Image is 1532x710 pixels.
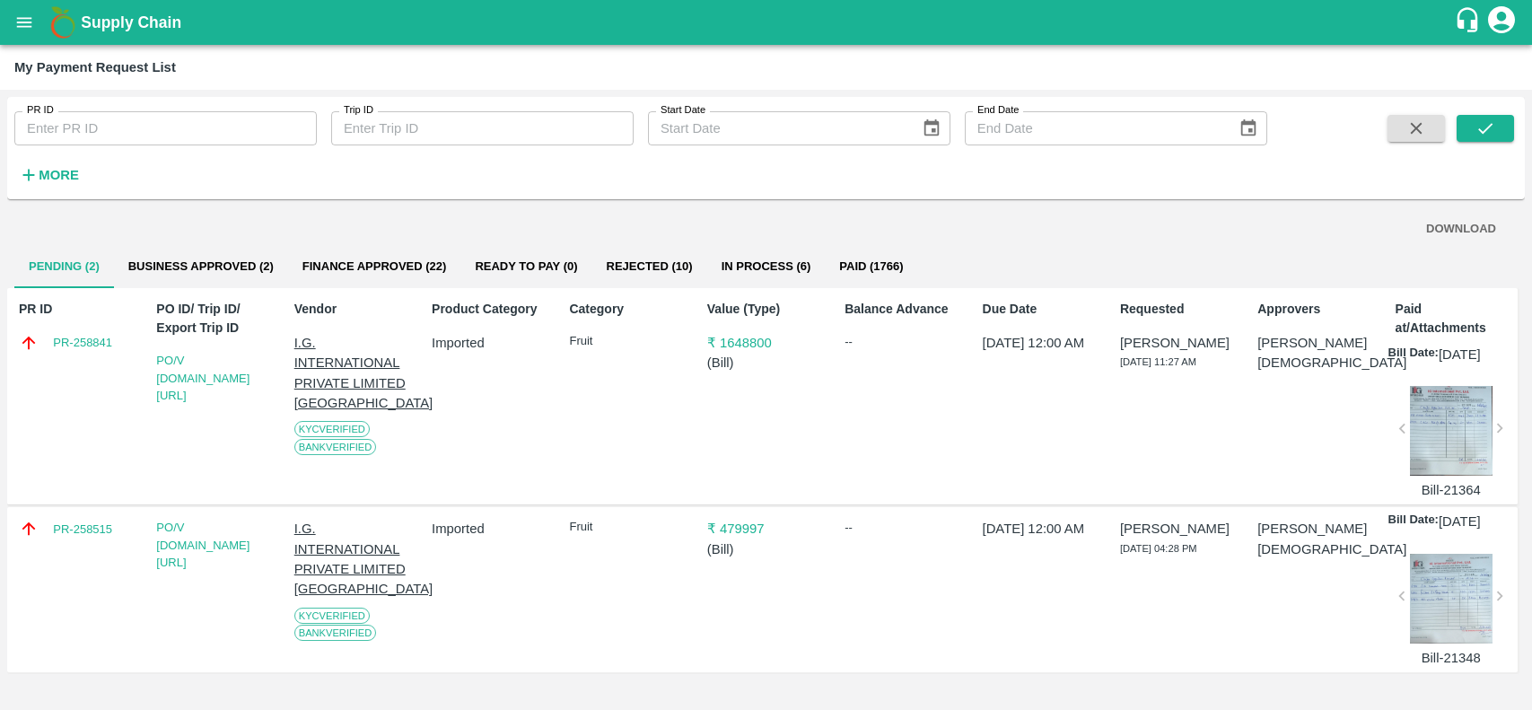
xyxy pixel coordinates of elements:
[707,519,825,539] p: ₹ 479997
[707,333,825,353] p: ₹ 1648800
[661,103,705,118] label: Start Date
[81,13,181,31] b: Supply Chain
[294,608,370,624] span: KYC Verified
[1439,512,1481,531] p: [DATE]
[1120,333,1238,353] p: [PERSON_NAME]
[983,333,1100,353] p: [DATE] 12:00 AM
[1257,300,1375,319] p: Approvers
[19,300,136,319] p: PR ID
[707,300,825,319] p: Value (Type)
[81,10,1454,35] a: Supply Chain
[592,245,707,288] button: Rejected (10)
[45,4,81,40] img: logo
[294,439,377,455] span: Bank Verified
[1410,648,1493,668] p: Bill-21348
[14,160,83,190] button: More
[1257,519,1375,559] p: [PERSON_NAME][DEMOGRAPHIC_DATA]
[1388,512,1439,531] p: Bill Date:
[1485,4,1518,41] div: account of current user
[569,519,687,536] p: Fruit
[915,111,949,145] button: Choose date
[331,111,634,145] input: Enter Trip ID
[1410,480,1493,500] p: Bill-21364
[432,300,549,319] p: Product Category
[1396,300,1513,337] p: Paid at/Attachments
[14,245,114,288] button: Pending (2)
[14,56,176,79] div: My Payment Request List
[825,245,917,288] button: Paid (1766)
[53,334,112,352] a: PR-258841
[156,300,274,337] p: PO ID/ Trip ID/ Export Trip ID
[707,245,826,288] button: In Process (6)
[432,519,549,539] p: Imported
[14,111,317,145] input: Enter PR ID
[707,539,825,559] p: ( Bill )
[294,625,377,641] span: Bank Verified
[1120,519,1238,539] p: [PERSON_NAME]
[4,2,45,43] button: open drawer
[288,245,461,288] button: Finance Approved (22)
[156,354,249,402] a: PO/V [DOMAIN_NAME][URL]
[432,333,549,353] p: Imported
[1120,356,1196,367] span: [DATE] 11:27 AM
[845,300,962,319] p: Balance Advance
[156,521,249,569] a: PO/V [DOMAIN_NAME][URL]
[1388,345,1439,364] p: Bill Date:
[845,519,962,537] div: --
[114,245,288,288] button: Business Approved (2)
[27,103,54,118] label: PR ID
[569,300,687,319] p: Category
[294,333,412,413] p: I.G. INTERNATIONAL PRIVATE LIMITED [GEOGRAPHIC_DATA]
[965,111,1224,145] input: End Date
[294,421,370,437] span: KYC Verified
[707,353,825,373] p: ( Bill )
[983,300,1100,319] p: Due Date
[983,519,1100,539] p: [DATE] 12:00 AM
[569,333,687,350] p: Fruit
[39,168,79,182] strong: More
[1231,111,1265,145] button: Choose date
[1257,333,1375,373] p: [PERSON_NAME][DEMOGRAPHIC_DATA]
[1120,543,1197,554] span: [DATE] 04:28 PM
[294,519,412,599] p: I.G. INTERNATIONAL PRIVATE LIMITED [GEOGRAPHIC_DATA]
[977,103,1019,118] label: End Date
[1419,214,1503,245] button: DOWNLOAD
[1120,300,1238,319] p: Requested
[1454,6,1485,39] div: customer-support
[344,103,373,118] label: Trip ID
[1439,345,1481,364] p: [DATE]
[845,333,962,351] div: --
[460,245,591,288] button: Ready To Pay (0)
[294,300,412,319] p: Vendor
[648,111,907,145] input: Start Date
[53,521,112,539] a: PR-258515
